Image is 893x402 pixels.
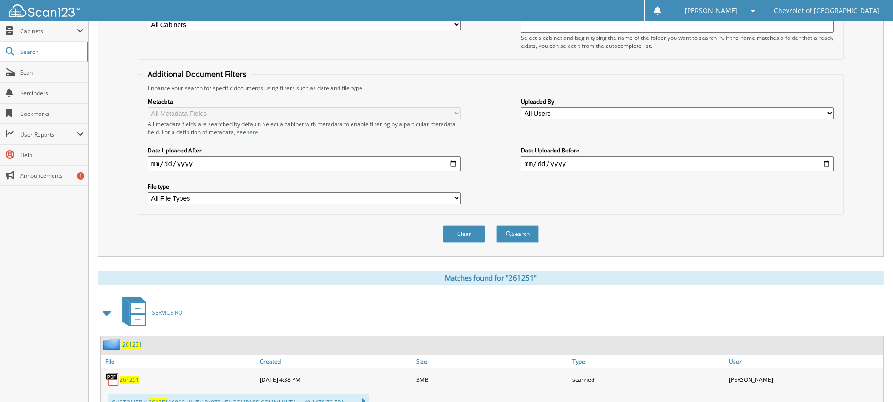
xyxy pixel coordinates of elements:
[727,370,883,389] div: [PERSON_NAME]
[9,4,80,17] img: scan123-logo-white.svg
[120,376,139,384] a: 261251
[496,225,539,243] button: Search
[122,341,142,349] a: 261251
[98,271,884,285] div: Matches found for "261251"
[143,69,251,79] legend: Additional Document Filters
[148,156,461,171] input: start
[414,370,570,389] div: 3MB
[105,372,120,387] img: PDF.png
[685,8,737,14] span: [PERSON_NAME]
[101,355,257,368] a: File
[20,89,83,97] span: Reminders
[20,172,83,180] span: Announcements
[521,156,834,171] input: end
[148,120,461,136] div: All metadata fields are searched by default. Select a cabinet with metadata to enable filtering b...
[414,355,570,368] a: Size
[257,355,414,368] a: Created
[77,172,84,180] div: 1
[20,27,77,35] span: Cabinets
[117,294,182,331] a: SERVICE RO
[20,110,83,118] span: Bookmarks
[152,309,182,317] span: SERVICE RO
[20,68,83,76] span: Scan
[20,130,77,138] span: User Reports
[521,146,834,154] label: Date Uploaded Before
[257,370,414,389] div: [DATE] 4:38 PM
[727,355,883,368] a: User
[103,339,122,350] img: folder2.png
[570,370,727,389] div: scanned
[143,84,839,92] div: Enhance your search for specific documents using filters such as date and file type.
[443,225,485,243] button: Clear
[148,98,461,106] label: Metadata
[521,34,834,50] div: Select a cabinet and begin typing the name of the folder you want to search in. If the name match...
[246,128,258,136] a: here
[570,355,727,368] a: Type
[148,182,461,190] label: File type
[20,151,83,159] span: Help
[521,98,834,106] label: Uploaded By
[20,48,82,56] span: Search
[774,8,879,14] span: Chevrolet of [GEOGRAPHIC_DATA]
[148,146,461,154] label: Date Uploaded After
